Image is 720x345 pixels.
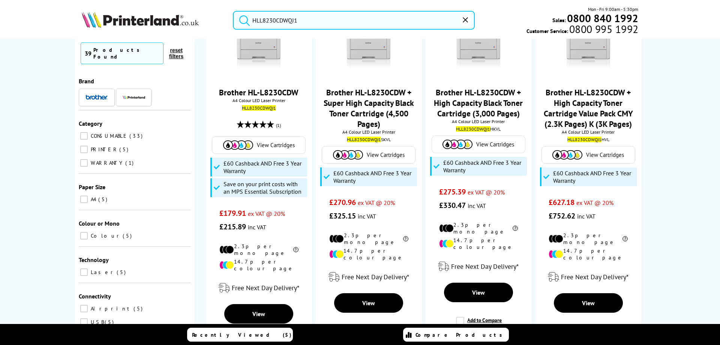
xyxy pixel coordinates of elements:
[80,305,88,312] input: Airprint 5
[329,197,356,207] span: £270.96
[329,232,408,246] li: 2.3p per mono page
[89,319,104,325] span: USB
[219,208,246,218] span: £179.91
[476,141,514,148] span: View Cartridges
[554,293,623,313] a: View
[231,18,287,74] img: brother-HL-L8230CDW-front-small.jpg
[588,6,638,13] span: Mon - Fri 9:00am - 5:30pm
[347,137,381,142] mark: HLL8230CDWQJ1
[429,119,528,124] span: A4 Colour LED Laser Printer
[89,146,118,153] span: PRINTER
[321,137,416,142] div: SKVL
[93,47,159,60] div: Products Found
[80,146,88,153] input: PRINTER 5
[468,202,486,209] span: inc VAT
[567,11,638,25] b: 0800 840 1992
[436,140,521,149] a: View Cartridges
[415,331,506,338] span: Compare Products
[568,26,638,33] span: 0800 995 1992
[89,196,97,203] span: A4
[129,133,144,139] span: 33
[434,87,523,119] a: Brother HL-L8230CDW + High Capacity Black Toner Cartridge (3,000 Pages)
[80,318,88,326] input: USB 5
[329,247,408,261] li: 14.7p per colour page
[276,118,281,133] span: (1)
[242,105,276,111] mark: HLL8230CDWQJ1
[187,328,293,342] a: Recently Viewed (5)
[367,151,405,158] span: View Cartridges
[456,126,490,132] mark: HLL8230CDWQJ1
[133,305,144,312] span: 5
[553,169,635,184] span: £60 Cashback AND Free 3 Year Warranty
[552,17,566,24] span: Sales:
[403,328,509,342] a: Compare Products
[439,237,518,250] li: 14.7p per colour page
[549,211,575,221] span: £752.62
[89,160,124,166] span: WARRANTY
[79,77,94,85] span: Brand
[79,120,102,127] span: Category
[123,95,145,99] img: Printerland
[248,223,266,231] span: inc VAT
[358,212,376,220] span: inc VAT
[526,26,638,35] span: Customer Service:
[224,304,293,324] a: View
[82,11,199,28] img: Printerland Logo
[223,160,305,175] span: £60 Cashback AND Free 3 Year Warranty
[163,47,189,60] button: reset filters
[89,133,129,139] span: CONSUMABLE
[319,129,418,135] span: A4 Colour LED Laser Printer
[98,196,109,203] span: 5
[219,87,298,98] a: Brother HL-L8230CDW
[586,151,624,158] span: View Cartridges
[85,50,91,57] span: 39
[319,267,418,288] div: modal_delivery
[192,331,292,338] span: Recently Viewed (5)
[431,126,526,132] div: HKVL
[334,293,403,313] a: View
[252,310,265,318] span: View
[549,232,628,246] li: 2.3p per mono page
[552,150,582,160] img: Cartridges
[539,129,637,135] span: A4 Colour LED Laser Printer
[582,299,595,307] span: View
[450,18,507,74] img: brother-HL-L8230CDW-front-small.jpg
[248,210,285,217] span: ex VAT @ 20%
[324,87,414,129] a: Brother HL-L8230CDW + Super High Capacity Black Toner Cartridge (4,500 Pages)
[219,258,298,272] li: 14.7p per colour page
[89,305,133,312] span: Airprint
[210,277,308,298] div: modal_delivery
[358,199,395,206] span: ex VAT @ 20%
[333,150,363,160] img: Cartridges
[79,220,120,227] span: Colour or Mono
[546,150,631,160] a: View Cartridges
[216,140,301,150] a: View Cartridges
[85,95,108,100] img: Brother
[577,212,595,220] span: inc VAT
[257,142,295,149] span: View Cartridges
[549,247,628,261] li: 14.7p per colour page
[219,222,246,232] span: £215.89
[223,180,305,195] span: Save on your print costs with an MPS Essential Subscription
[442,140,472,149] img: Cartridges
[326,150,411,160] a: View Cartridges
[342,273,409,281] span: Free Next Day Delivery*
[232,283,299,292] span: Free Next Day Delivery*
[219,243,298,256] li: 2.3p per mono page
[439,221,518,235] li: 2.3p per mono page
[333,169,415,184] span: £60 Cashback AND Free 3 Year Warranty
[468,188,505,196] span: ex VAT @ 20%
[119,146,130,153] span: 5
[340,18,397,74] img: brother-HL-L8230CDW-front-small.jpg
[549,197,574,207] span: £627.18
[105,319,115,325] span: 5
[561,273,628,281] span: Free Next Day Delivery*
[80,159,88,167] input: WARRANTY 1
[451,262,519,271] span: Free Next Day Delivery*
[541,137,636,142] div: HVL
[223,140,253,150] img: Cartridges
[443,159,525,174] span: £60 Cashback AND Free 3 Year Warranty
[439,200,466,210] span: £330.47
[362,299,375,307] span: View
[80,196,88,203] input: A4 5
